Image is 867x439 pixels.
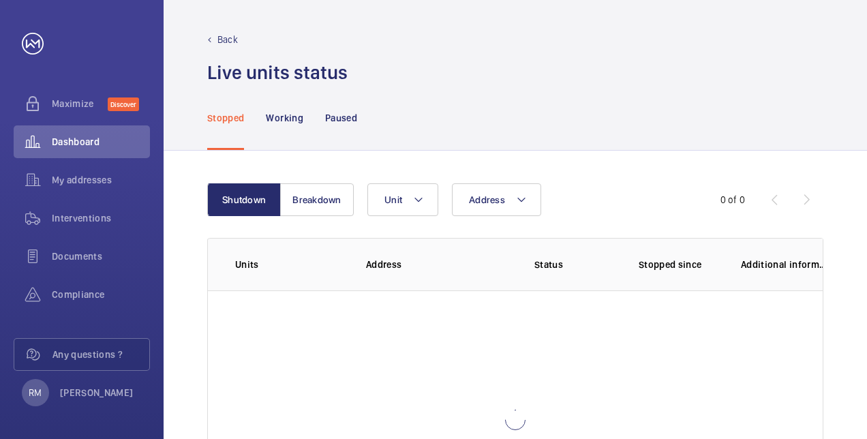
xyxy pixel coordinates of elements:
[266,111,303,125] p: Working
[52,348,149,361] span: Any questions ?
[52,211,150,225] span: Interventions
[325,111,357,125] p: Paused
[235,258,344,271] p: Units
[52,249,150,263] span: Documents
[384,194,402,205] span: Unit
[108,97,139,111] span: Discover
[639,258,719,271] p: Stopped since
[207,60,348,85] h1: Live units status
[217,33,238,46] p: Back
[52,173,150,187] span: My addresses
[366,258,481,271] p: Address
[280,183,354,216] button: Breakdown
[720,193,745,207] div: 0 of 0
[52,135,150,149] span: Dashboard
[60,386,134,399] p: [PERSON_NAME]
[367,183,438,216] button: Unit
[741,258,828,271] p: Additional information
[52,288,150,301] span: Compliance
[52,97,108,110] span: Maximize
[452,183,541,216] button: Address
[469,194,505,205] span: Address
[490,258,607,271] p: Status
[207,183,281,216] button: Shutdown
[29,386,42,399] p: RM
[207,111,244,125] p: Stopped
